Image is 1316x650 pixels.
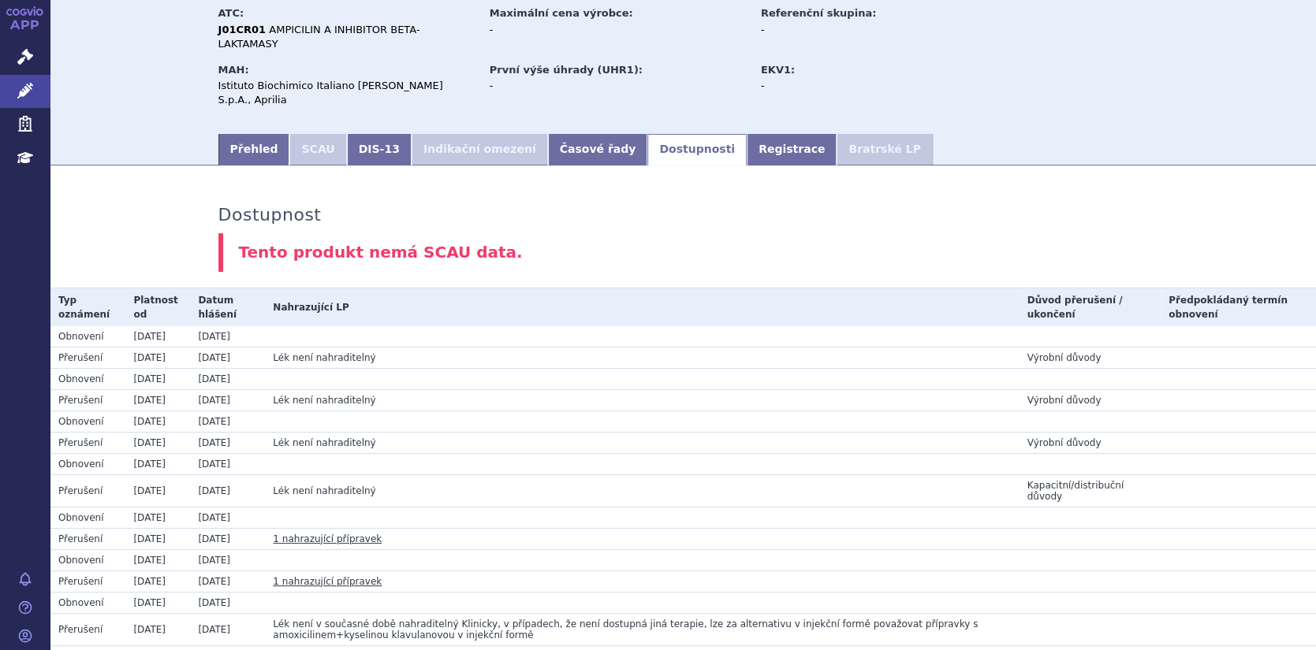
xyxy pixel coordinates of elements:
[50,368,125,389] td: Obnovení
[50,528,125,549] td: Přerušení
[125,410,190,432] td: [DATE]
[218,134,290,165] a: Přehled
[125,326,190,347] td: [DATE]
[125,570,190,592] td: [DATE]
[50,474,125,507] td: Přerušení
[548,134,648,165] a: Časové řady
[273,352,375,363] span: Lék není nahraditelný
[190,528,265,549] td: [DATE]
[190,326,265,347] td: [DATE]
[190,432,265,453] td: [DATE]
[761,7,876,19] strong: Referenční skupina:
[273,533,382,544] a: 1 nahrazující přípravek
[273,395,375,406] span: Lék není nahraditelný
[50,288,125,326] th: Typ oznámení
[125,453,190,474] td: [DATE]
[50,592,125,613] td: Obnovení
[1019,347,1161,368] td: Výrobní důvody
[125,368,190,389] td: [DATE]
[190,507,265,528] td: [DATE]
[190,389,265,410] td: [DATE]
[50,507,125,528] td: Obnovení
[218,205,322,225] h3: Dostupnost
[747,134,837,165] a: Registrace
[490,7,633,19] strong: Maximální cena výrobce:
[125,474,190,507] td: [DATE]
[265,288,1019,326] th: Nahrazující LP
[125,549,190,570] td: [DATE]
[125,592,190,613] td: [DATE]
[273,485,375,496] span: Lék není nahraditelný
[190,347,265,368] td: [DATE]
[190,592,265,613] td: [DATE]
[50,326,125,347] td: Obnovení
[190,474,265,507] td: [DATE]
[190,368,265,389] td: [DATE]
[125,507,190,528] td: [DATE]
[125,389,190,410] td: [DATE]
[273,437,375,448] span: Lék není nahraditelný
[1019,432,1161,453] td: Výrobní důvody
[190,453,265,474] td: [DATE]
[761,23,938,37] div: -
[347,134,412,165] a: DIS-13
[190,410,265,432] td: [DATE]
[218,7,244,19] strong: ATC:
[218,64,249,76] strong: MAH:
[490,64,643,76] strong: První výše úhrady (UHR1):
[125,347,190,368] td: [DATE]
[50,570,125,592] td: Přerušení
[218,233,1149,272] div: Tento produkt nemá SCAU data.
[190,549,265,570] td: [DATE]
[218,24,267,35] strong: J01CR01
[218,24,420,50] span: AMPICILIN A INHIBITOR BETA-LAKTAMASY
[1019,389,1161,410] td: Výrobní důvody
[190,288,265,326] th: Datum hlášení
[761,64,795,76] strong: EKV1:
[190,613,265,645] td: [DATE]
[273,618,978,641] span: Lék není v současné době nahraditelný Klinicky, v případech, že není dostupná jiná terapie, lze z...
[218,79,475,107] div: Istituto Biochimico Italiano [PERSON_NAME] S.p.A., Aprilia
[50,347,125,368] td: Přerušení
[647,134,747,165] a: Dostupnosti
[50,389,125,410] td: Přerušení
[490,23,746,37] div: -
[125,288,190,326] th: Platnost od
[490,79,746,93] div: -
[1161,288,1316,326] th: Předpokládaný termín obnovení
[50,410,125,432] td: Obnovení
[50,432,125,453] td: Přerušení
[273,576,382,587] a: 1 nahrazující přípravek
[190,570,265,592] td: [DATE]
[50,453,125,474] td: Obnovení
[761,79,938,93] div: -
[50,549,125,570] td: Obnovení
[1019,474,1161,507] td: Kapacitní/distribuční důvody
[125,528,190,549] td: [DATE]
[125,432,190,453] td: [DATE]
[1019,288,1161,326] th: Důvod přerušení / ukončení
[50,613,125,645] td: Přerušení
[125,613,190,645] td: [DATE]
